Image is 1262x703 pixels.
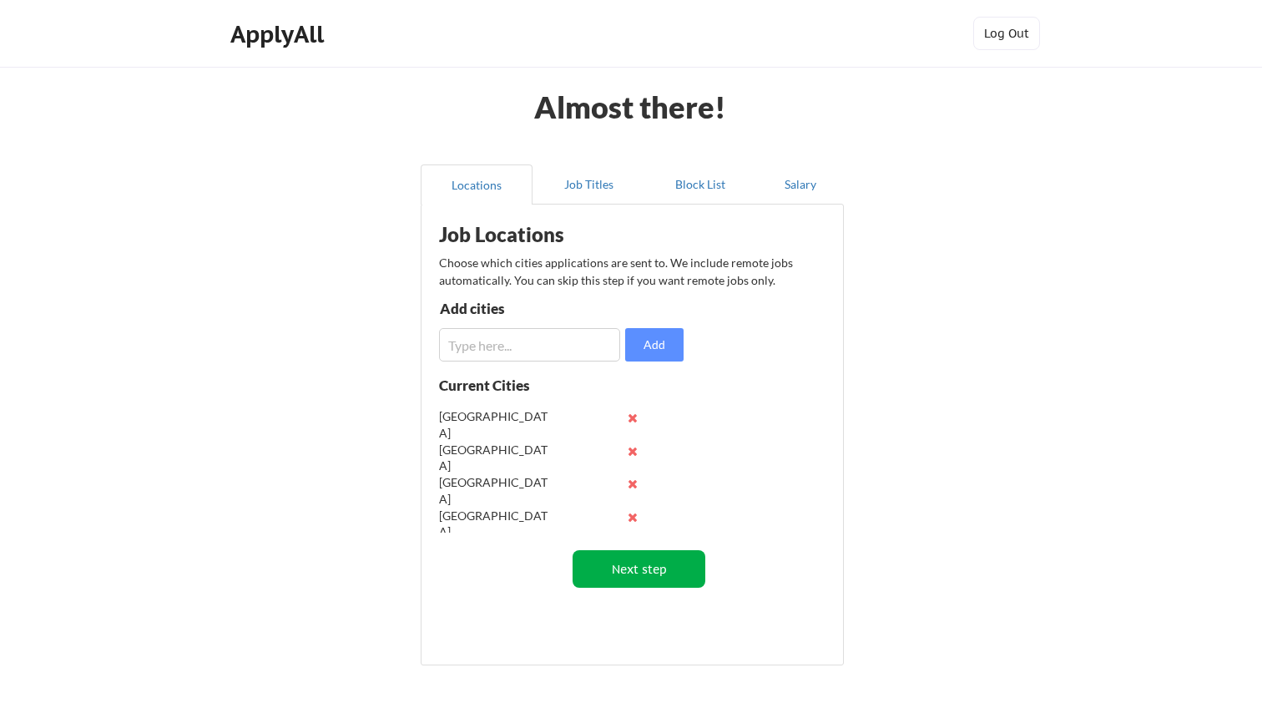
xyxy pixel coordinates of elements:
[439,508,548,540] div: [GEOGRAPHIC_DATA]
[644,164,756,205] button: Block List
[440,301,613,316] div: Add cities
[439,254,823,289] div: Choose which cities applications are sent to. We include remote jobs automatically. You can skip ...
[625,328,684,362] button: Add
[573,550,705,588] button: Next step
[533,164,644,205] button: Job Titles
[439,225,649,245] div: Job Locations
[973,17,1040,50] button: Log Out
[439,474,548,507] div: [GEOGRAPHIC_DATA]
[439,328,620,362] input: Type here...
[756,164,844,205] button: Salary
[230,20,329,48] div: ApplyAll
[439,408,548,441] div: [GEOGRAPHIC_DATA]
[439,378,566,392] div: Current Cities
[421,164,533,205] button: Locations
[439,442,548,474] div: [GEOGRAPHIC_DATA]
[514,92,747,122] div: Almost there!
